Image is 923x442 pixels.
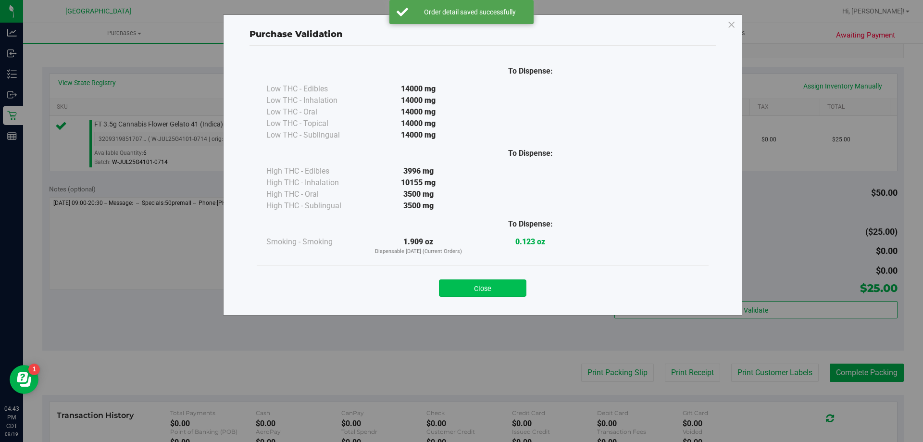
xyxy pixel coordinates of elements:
[362,248,474,256] p: Dispensable [DATE] (Current Orders)
[362,165,474,177] div: 3996 mg
[362,236,474,256] div: 1.909 oz
[266,189,362,200] div: High THC - Oral
[266,129,362,141] div: Low THC - Sublingual
[362,95,474,106] div: 14000 mg
[362,129,474,141] div: 14000 mg
[474,65,586,77] div: To Dispense:
[515,237,545,246] strong: 0.123 oz
[413,7,526,17] div: Order detail saved successfully
[474,148,586,159] div: To Dispense:
[249,29,343,39] span: Purchase Validation
[439,279,526,297] button: Close
[266,200,362,212] div: High THC - Sublingual
[362,200,474,212] div: 3500 mg
[266,177,362,189] div: High THC - Inhalation
[362,118,474,129] div: 14000 mg
[362,106,474,118] div: 14000 mg
[266,95,362,106] div: Low THC - Inhalation
[362,177,474,189] div: 10155 mg
[10,365,38,394] iframe: Resource center
[362,189,474,200] div: 3500 mg
[266,83,362,95] div: Low THC - Edibles
[266,236,362,248] div: Smoking - Smoking
[28,364,40,375] iframe: Resource center unread badge
[266,118,362,129] div: Low THC - Topical
[266,165,362,177] div: High THC - Edibles
[474,218,586,230] div: To Dispense:
[362,83,474,95] div: 14000 mg
[266,106,362,118] div: Low THC - Oral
